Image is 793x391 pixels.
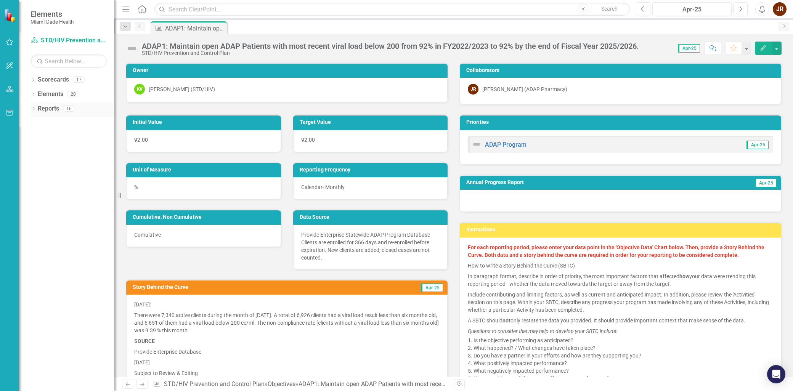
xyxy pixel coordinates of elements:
div: 16 [63,105,75,112]
div: ADAP1: Maintain open ADAP Patients with most recent viral load below 200 from 92% in FY2022/2023 ... [165,24,225,33]
p: [DATE] [134,357,440,368]
p: In paragraph format, describe in order of priority, the most important factors that affected your... [468,271,773,289]
h3: Unit of Measure [133,167,277,173]
h3: Cumulative, Non Cumulative [133,214,277,220]
h3: Story Behind the Curve [133,284,353,290]
h3: Target Value [300,119,444,125]
span: Elements [30,10,74,19]
li: What happened? / What changes have taken place? [474,344,773,352]
span: % [134,184,138,190]
h3: Reporting Frequency [300,167,444,173]
a: ADAP Program [485,141,527,148]
h3: Collaborators [466,67,777,73]
small: Miami-Dade Health [30,19,74,25]
strong: SOURCE [134,338,155,344]
span: Search [601,6,618,12]
strong: how [679,273,689,279]
p: Subject to Review & Editing [134,368,440,378]
p: Provide Enterprise Database [134,346,440,357]
h3: Data Source [300,214,444,220]
p: [DATE]: [134,301,440,310]
h3: Annual Progress Report [466,179,689,185]
div: 17 [73,77,85,83]
div: STD/HIV Prevention and Control Plan [142,50,639,56]
p: Include contributing and limiting factors, as well as current and anticipated impact. In addition... [468,289,773,315]
img: ClearPoint Strategy [4,9,17,22]
span: Apr-25 [746,141,769,149]
div: [PERSON_NAME] (STD/HIV) [149,85,215,93]
span: Apr-25 [678,44,700,53]
div: Open Intercom Messenger [767,365,785,383]
div: Apr-25 [655,5,729,14]
img: Not Defined [472,140,481,149]
h3: Owner [133,67,444,73]
a: Elements [38,90,63,99]
div: JR [468,84,478,95]
a: Scorecards [38,75,69,84]
h3: Instructions [466,227,777,232]
u: How to write a Story Behind the Curve (SBTC) [468,263,575,269]
a: STD/HIV Prevention and Control Plan [30,36,107,45]
div: ADAP1: Maintain open ADAP Patients with most recent viral load below 200 from 92% in FY2022/2023 ... [299,380,695,388]
input: Search Below... [30,54,107,68]
span: Apr-25 [754,179,777,187]
span: Provide Enterprise Statewide ADAP Program Database Clients are enrolled for 366 days and re-enrol... [301,232,430,261]
p: A SBTC should only restate the data you provided. It should provide important context that make s... [468,315,773,326]
em: Questions to consider that may help to develop your SBTC include: [468,328,617,334]
strong: not [502,317,510,324]
a: STD/HIV Prevention and Control Plan [164,380,265,388]
div: Calendar- Monthly [293,177,448,199]
span: Apr-25 [421,284,443,292]
strong: For each reporting period, please enter your data point in the 'Objective Data' Chart below. Then... [468,244,764,258]
li: Do you have a partner in your efforts and how are they supporting you? [474,352,773,359]
span: 92.00 [134,137,148,143]
button: Search [590,4,628,14]
h3: Priorities [466,119,777,125]
input: Search ClearPoint... [154,3,630,16]
li: What negatively impacted performance? [474,367,773,375]
div: 20 [67,91,79,98]
a: Objectives [268,380,295,388]
div: [PERSON_NAME] (ADAP Pharmacy) [482,85,567,93]
div: ADAP1: Maintain open ADAP Patients with most recent viral load below 200 from 92% in FY2022/2023 ... [142,42,639,50]
div: KV [134,84,145,95]
li: How can this story inform your efforts to move the curve? [474,375,773,382]
li: Is the objective performing as anticipated? [474,337,773,344]
a: Reports [38,104,59,113]
span: 92.00 [301,137,315,143]
h3: Initial Value [133,119,277,125]
div: » » [153,380,448,389]
button: Apr-25 [652,2,732,16]
p: There were 7,340 active clients during the month of [DATE]. A total of 6,926 clients had a viral ... [134,310,440,336]
span: Cumulative [134,232,161,238]
button: JR [773,2,787,16]
img: Not Defined [126,42,138,54]
li: What positively impacted performance? [474,359,773,367]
